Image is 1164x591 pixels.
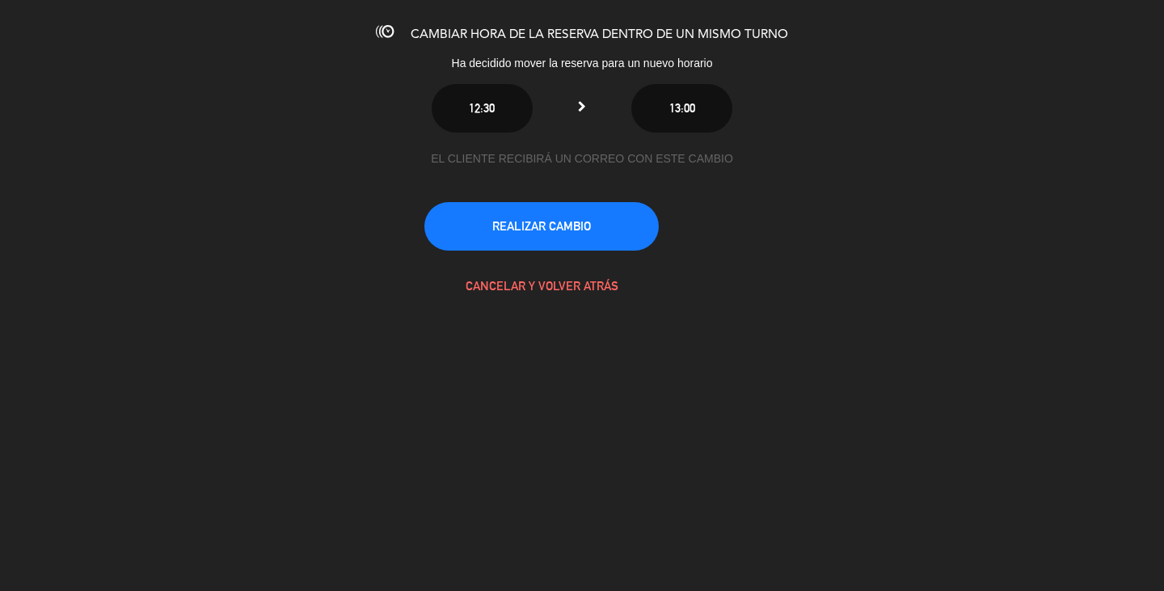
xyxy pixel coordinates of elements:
[424,202,659,251] button: REALIZAR CAMBIO
[669,101,695,115] span: 13:00
[315,54,849,73] div: Ha decidido mover la reserva para un nuevo horario
[424,262,659,310] button: CANCELAR Y VOLVER ATRÁS
[424,150,740,168] div: EL CLIENTE RECIBIRÁ UN CORREO CON ESTE CAMBIO
[432,84,533,133] button: 12:30
[631,84,732,133] button: 13:00
[411,28,788,41] span: CAMBIAR HORA DE LA RESERVA DENTRO DE UN MISMO TURNO
[469,101,495,115] span: 12:30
